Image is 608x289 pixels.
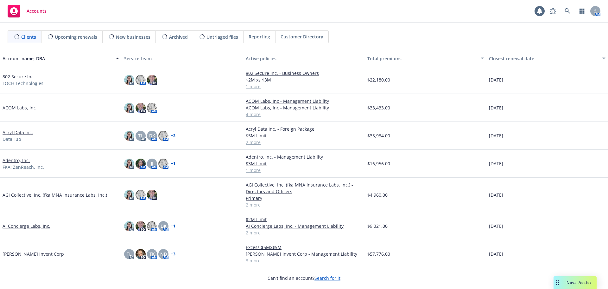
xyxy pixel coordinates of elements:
a: ACOM Labs, Inc [3,104,36,111]
span: Accounts [27,9,47,14]
span: [DATE] [489,192,503,198]
span: Upcoming renewals [55,34,97,40]
a: Search for it [314,275,340,281]
span: $4,960.00 [367,192,388,198]
span: DataHub [3,136,21,142]
span: Archived [169,34,188,40]
span: [DATE] [489,104,503,111]
span: [DATE] [489,132,503,139]
a: 4 more [246,111,362,118]
a: Acryl Data Inc. [3,129,33,136]
span: Untriaged files [206,34,238,40]
span: [DATE] [489,160,503,167]
a: $5M Limit [246,132,362,139]
a: + 1 [171,162,175,166]
a: AI Concierge Labs, Inc. - Management Liability [246,223,362,229]
span: Reporting [249,33,270,40]
img: photo [136,190,146,200]
a: $2M Limit [246,216,362,223]
span: $22,180.00 [367,76,390,83]
div: Active policies [246,55,362,62]
span: TL [127,251,132,257]
div: Total premiums [367,55,477,62]
a: Search [561,5,574,17]
span: DK [149,132,155,139]
button: Active policies [243,51,365,66]
span: $16,956.00 [367,160,390,167]
img: photo [147,75,157,85]
a: + 2 [171,134,175,138]
button: Service team [122,51,243,66]
a: 2 more [246,201,362,208]
a: 1 more [246,83,362,90]
img: photo [136,75,146,85]
div: Closest renewal date [489,55,598,62]
button: Closest renewal date [486,51,608,66]
a: + 1 [171,224,175,228]
a: 2 more [246,229,362,236]
span: $9,321.00 [367,223,388,229]
img: photo [124,190,134,200]
span: FKA: ZenReach, Inc. [3,164,44,170]
span: $33,433.00 [367,104,390,111]
div: Service team [124,55,241,62]
span: Nova Assist [567,280,592,285]
a: AI Concierge Labs, Inc. [3,223,50,229]
img: photo [124,103,134,113]
img: photo [136,221,146,231]
a: Accounts [5,2,49,20]
a: 3 more [246,257,362,264]
a: Report a Bug [547,5,559,17]
a: ACOM Labs, Inc - Management Liability [246,98,362,104]
img: photo [124,75,134,85]
span: JJ [151,160,153,167]
a: Switch app [576,5,588,17]
a: + 3 [171,252,175,256]
span: [DATE] [489,251,503,257]
a: AGI Collective, Inc. (fka MNA Insurance Labs, Inc.) [3,192,107,198]
a: $3M Limit [246,160,362,167]
a: Adentro, Inc. [3,157,30,164]
a: Adentro, Inc. - Management Liability [246,154,362,160]
div: Account name, DBA [3,55,112,62]
img: photo [158,131,168,141]
a: 2 more [246,139,362,146]
span: [DATE] [489,76,503,83]
img: photo [158,159,168,169]
button: Nova Assist [554,276,597,289]
a: [PERSON_NAME] Invent Corp - Management Liability [246,251,362,257]
span: $57,776.00 [367,251,390,257]
img: photo [147,103,157,113]
a: AGI Collective, Inc. (fka MNA Insurance Labs, Inc.) - Directors and Officers [246,181,362,195]
button: Total premiums [365,51,486,66]
a: ACOM Labs, Inc - Management Liability [246,104,362,111]
span: LOCH Technologies [3,80,43,87]
span: Clients [21,34,36,40]
img: photo [136,249,146,259]
span: $35,934.00 [367,132,390,139]
img: photo [124,131,134,141]
img: photo [124,159,134,169]
span: New businesses [116,34,150,40]
span: [DATE] [489,223,503,229]
a: $2M xs $3M [246,76,362,83]
span: ND [160,251,167,257]
span: Can't find an account? [268,275,340,281]
span: Customer Directory [281,33,323,40]
a: 802 Secure Inc. - Business Owners [246,70,362,76]
img: photo [147,221,157,231]
img: photo [124,221,134,231]
img: photo [136,103,146,113]
a: 802 Secure Inc. [3,73,35,80]
a: [PERSON_NAME] Invent Corp [3,251,64,257]
a: Excess $5Mx$5M [246,244,362,251]
a: Primary [246,195,362,201]
a: 1 more [246,167,362,174]
span: TL [138,132,143,139]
